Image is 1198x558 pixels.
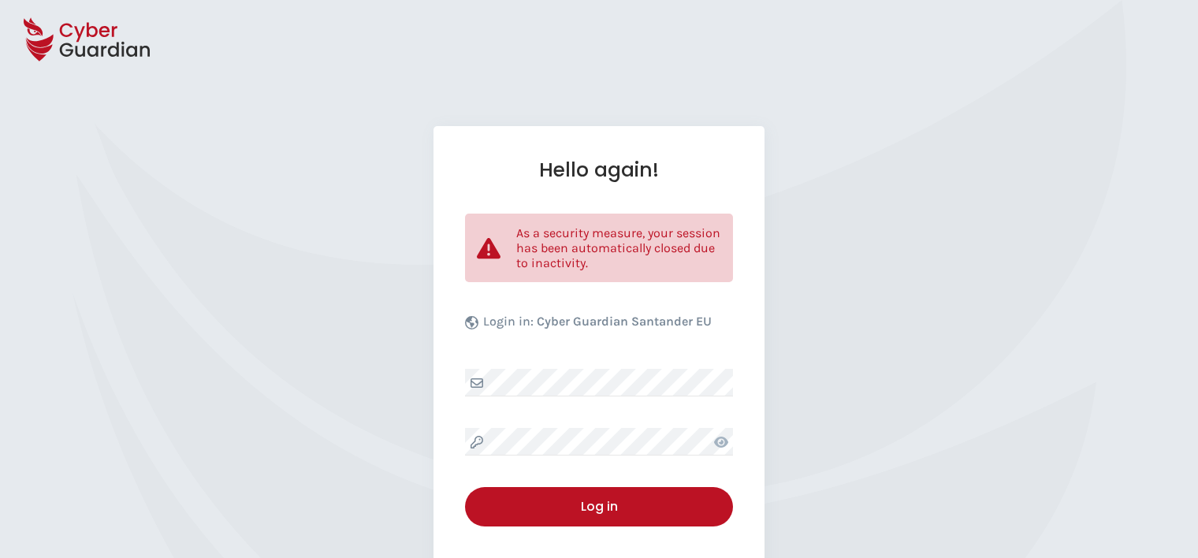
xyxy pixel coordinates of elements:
[465,487,733,526] button: Log in
[537,314,712,329] b: Cyber Guardian Santander EU
[516,225,721,270] p: As a security measure, your session has been automatically closed due to inactivity.
[477,497,721,516] div: Log in
[483,314,712,337] p: Login in:
[465,158,733,182] h1: Hello again!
